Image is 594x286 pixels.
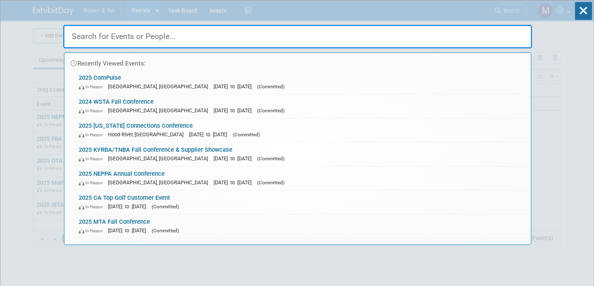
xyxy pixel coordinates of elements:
span: (Committed) [152,228,179,234]
span: [GEOGRAPHIC_DATA], [GEOGRAPHIC_DATA] [108,107,212,114]
span: [DATE] to [DATE] [189,131,231,138]
a: 2025 KYRBA/TNBA Fall Conference & Supplier Showcase In-Person [GEOGRAPHIC_DATA], [GEOGRAPHIC_DATA... [75,142,527,166]
a: 2025 CA Top Golf Customer Event In-Person [DATE] to [DATE] (Committed) [75,190,527,214]
a: 2025 MTA Fall Conference In-Person [DATE] to [DATE] (Committed) [75,214,527,238]
span: (Committed) [152,204,179,210]
span: [DATE] to [DATE] [214,83,256,90]
span: In-Person [79,84,106,90]
span: In-Person [79,204,106,210]
span: (Committed) [257,156,285,162]
span: [GEOGRAPHIC_DATA], [GEOGRAPHIC_DATA] [108,155,212,162]
span: (Committed) [257,84,285,90]
input: Search for Events or People... [63,25,532,48]
span: [DATE] to [DATE] [214,155,256,162]
span: (Committed) [257,108,285,114]
div: Recently Viewed Events: [68,53,527,70]
span: In-Person [79,180,106,186]
span: (Committed) [233,132,260,138]
span: [DATE] to [DATE] [108,203,150,210]
span: [DATE] to [DATE] [108,227,150,234]
span: In-Person [79,156,106,162]
span: [DATE] to [DATE] [214,179,256,186]
a: 2025 [US_STATE] Connections Conference In-Person Hood River, [GEOGRAPHIC_DATA] [DATE] to [DATE] (... [75,118,527,142]
span: [GEOGRAPHIC_DATA], [GEOGRAPHIC_DATA] [108,179,212,186]
span: In-Person [79,108,106,114]
span: In-Person [79,132,106,138]
a: 2025 ComPulse In-Person [GEOGRAPHIC_DATA], [GEOGRAPHIC_DATA] [DATE] to [DATE] (Committed) [75,70,527,94]
span: [DATE] to [DATE] [214,107,256,114]
span: In-Person [79,228,106,234]
a: 2024 WSTA Fall Conference In-Person [GEOGRAPHIC_DATA], [GEOGRAPHIC_DATA] [DATE] to [DATE] (Commit... [75,94,527,118]
span: Hood River, [GEOGRAPHIC_DATA] [108,131,188,138]
span: (Committed) [257,180,285,186]
span: [GEOGRAPHIC_DATA], [GEOGRAPHIC_DATA] [108,83,212,90]
a: 2025 NEPPA Annual Conference In-Person [GEOGRAPHIC_DATA], [GEOGRAPHIC_DATA] [DATE] to [DATE] (Com... [75,166,527,190]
